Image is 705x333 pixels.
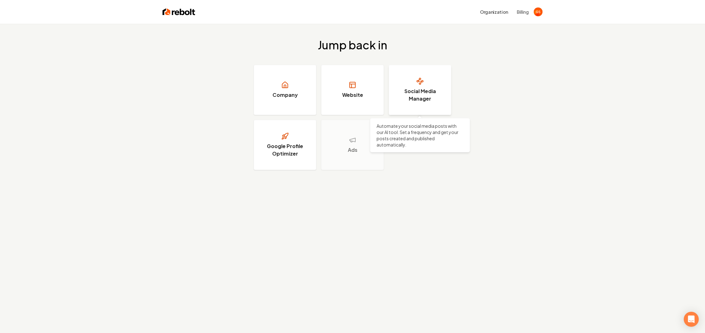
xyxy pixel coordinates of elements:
a: Social Media Manager [389,65,451,115]
button: Organization [476,6,512,17]
img: George Saado [534,7,542,16]
img: Rebolt Logo [162,7,195,16]
p: Automate your social media posts with our AI tool. Set a frequency and get your posts created and... [377,123,463,148]
button: Billing [517,9,529,15]
a: Company [254,65,316,115]
h3: Website [342,91,363,99]
h2: Jump back in [318,39,387,51]
h3: Social Media Manager [397,87,443,102]
a: Website [321,65,384,115]
a: Google Profile Optimizer [254,120,316,170]
h3: Company [272,91,298,99]
h3: Google Profile Optimizer [262,142,308,157]
button: Open user button [534,7,542,16]
h3: Ads [348,146,357,154]
div: Open Intercom Messenger [684,312,699,327]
